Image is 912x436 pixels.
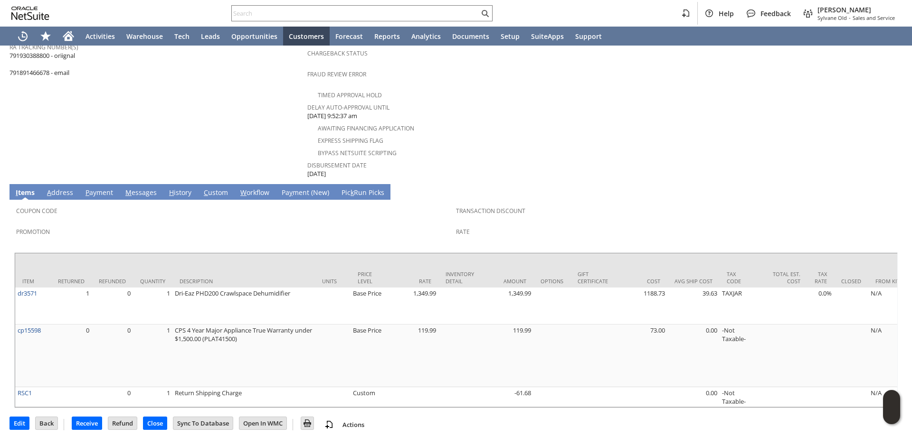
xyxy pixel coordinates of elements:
span: Sylvane Old [817,14,847,21]
td: -61.68 [481,387,533,407]
div: Cost [622,278,660,285]
div: Gift Certificate [578,270,608,285]
td: 0.00 [667,387,720,407]
div: Options [541,278,563,285]
div: Amount [488,278,526,285]
span: Activities [85,32,115,41]
td: 1,349.99 [481,288,533,325]
td: 0 [92,387,133,407]
a: dr3571 [18,289,37,297]
a: Unrolled view on [885,186,897,197]
svg: Recent Records [17,30,28,42]
a: Tech [169,27,195,46]
span: Tech [174,32,190,41]
td: Return Shipping Charge [172,387,315,407]
span: C [204,188,208,197]
img: add-record.svg [323,419,335,430]
input: Sync To Database [173,417,233,429]
td: 119.99 [481,325,533,387]
a: Reports [369,27,406,46]
span: y [289,188,293,197]
span: Documents [452,32,489,41]
td: 1,349.99 [386,288,438,325]
a: RA Tracking Number(s) [9,43,78,51]
td: -Not Taxable- [720,325,755,387]
a: cp15598 [18,326,41,334]
span: Leads [201,32,220,41]
span: A [47,188,51,197]
svg: Shortcuts [40,30,51,42]
a: SuiteApps [525,27,570,46]
div: Tax Rate [815,270,827,285]
td: TAXJAR [720,288,755,325]
a: History [167,188,194,198]
td: CPS 4 Year Major Appliance True Warranty under $1,500.00 (PLAT41500) [172,325,315,387]
div: Closed [841,278,861,285]
div: Returned [58,278,85,285]
a: Forecast [330,27,369,46]
a: Workflow [238,188,272,198]
div: Units [322,278,343,285]
a: Analytics [406,27,446,46]
span: W [240,188,247,197]
a: Address [45,188,76,198]
a: Fraud Review Error [307,70,366,78]
div: Price Level [358,270,379,285]
td: Base Price [351,325,386,387]
a: Promotion [16,228,50,236]
a: Customers [283,27,330,46]
span: Support [575,32,602,41]
a: Payment [83,188,115,198]
input: Print [301,417,313,429]
td: 119.99 [386,325,438,387]
input: Back [36,417,57,429]
a: Bypass NetSuite Scripting [318,149,397,157]
span: SuiteApps [531,32,564,41]
span: Feedback [760,9,791,18]
a: Disbursement Date [307,161,367,169]
a: Recent Records [11,27,34,46]
td: 0.00 [667,325,720,387]
div: Description [180,278,308,285]
span: M [125,188,132,197]
span: P [85,188,89,197]
span: Forecast [335,32,363,41]
a: Setup [495,27,525,46]
div: Avg Ship Cost [674,278,712,285]
span: Help [719,9,734,18]
a: PickRun Picks [339,188,387,198]
a: Opportunities [226,27,283,46]
td: 0 [92,288,133,325]
a: Timed Approval Hold [318,91,382,99]
a: Awaiting Financing Application [318,124,414,132]
a: Custom [201,188,230,198]
span: 791930388800 - oriignal 791891466678 - email [9,51,75,77]
svg: logo [11,7,49,20]
td: 0 [51,325,92,387]
span: Customers [289,32,324,41]
span: Reports [374,32,400,41]
span: Opportunities [231,32,277,41]
span: Setup [501,32,520,41]
input: Refund [108,417,137,429]
span: [DATE] [307,169,326,178]
a: Home [57,27,80,46]
td: 39.63 [667,288,720,325]
span: [PERSON_NAME] [817,5,895,14]
a: Rate [456,228,470,236]
td: Custom [351,387,386,407]
span: k [351,188,354,197]
span: Sales and Service [853,14,895,21]
a: Payment (New) [279,188,332,198]
a: Transaction Discount [456,207,525,215]
td: Dri-Eaz PHD200 Crawlspace Dehumidifier [172,288,315,325]
svg: Search [479,8,491,19]
input: Edit [10,417,29,429]
input: Open In WMC [239,417,286,429]
input: Close [143,417,167,429]
td: 0 [92,325,133,387]
span: [DATE] 9:52:37 am [307,111,357,121]
a: Activities [80,27,121,46]
div: Total Est. Cost [762,270,800,285]
a: Delay Auto-Approval Until [307,103,389,111]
